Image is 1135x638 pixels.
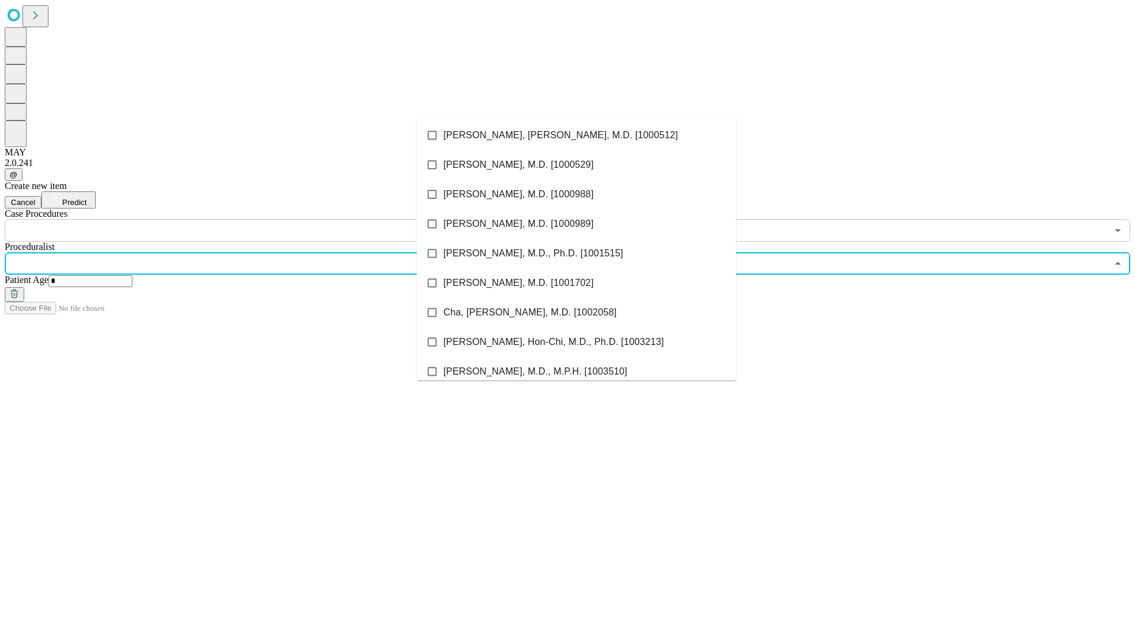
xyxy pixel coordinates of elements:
[5,275,48,285] span: Patient Age
[443,364,627,379] span: [PERSON_NAME], M.D., M.P.H. [1003510]
[443,128,678,142] span: [PERSON_NAME], [PERSON_NAME], M.D. [1000512]
[443,187,594,201] span: [PERSON_NAME], M.D. [1000988]
[9,170,18,179] span: @
[443,217,594,231] span: [PERSON_NAME], M.D. [1000989]
[443,246,623,261] span: [PERSON_NAME], M.D., Ph.D. [1001515]
[443,335,664,349] span: [PERSON_NAME], Hon-Chi, M.D., Ph.D. [1003213]
[443,305,617,320] span: Cha, [PERSON_NAME], M.D. [1002058]
[443,276,594,290] span: [PERSON_NAME], M.D. [1001702]
[5,147,1130,158] div: MAY
[5,242,54,252] span: Proceduralist
[5,209,67,219] span: Scheduled Procedure
[5,158,1130,168] div: 2.0.241
[443,158,594,172] span: [PERSON_NAME], M.D. [1000529]
[5,181,67,191] span: Create new item
[1110,222,1126,239] button: Open
[11,198,35,207] span: Cancel
[62,198,86,207] span: Predict
[1110,255,1126,272] button: Close
[5,196,41,209] button: Cancel
[5,168,22,181] button: @
[41,191,96,209] button: Predict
